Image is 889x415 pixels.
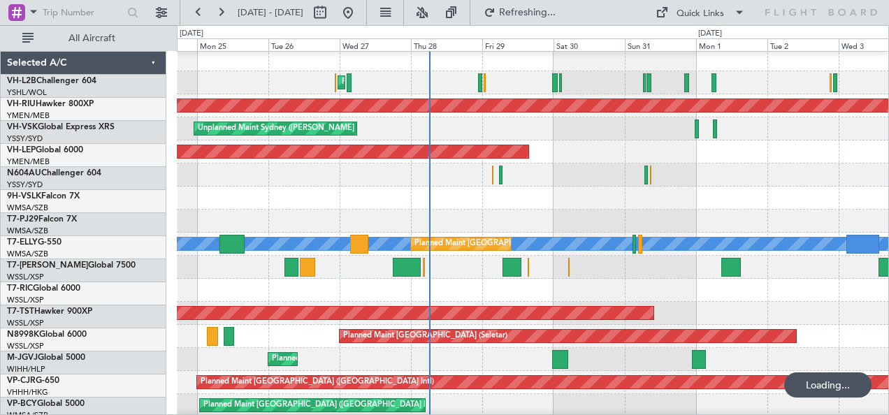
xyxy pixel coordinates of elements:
[7,284,33,293] span: T7-RIC
[625,38,696,51] div: Sun 31
[7,100,36,108] span: VH-RIU
[180,28,203,40] div: [DATE]
[7,400,85,408] a: VP-BCYGlobal 5000
[7,146,83,154] a: VH-LEPGlobal 6000
[238,6,303,19] span: [DATE] - [DATE]
[7,87,47,98] a: YSHL/WOL
[649,1,752,24] button: Quick Links
[7,169,41,177] span: N604AU
[784,372,872,398] div: Loading...
[7,400,37,408] span: VP-BCY
[201,372,434,393] div: Planned Maint [GEOGRAPHIC_DATA] ([GEOGRAPHIC_DATA] Intl)
[7,226,48,236] a: WMSA/SZB
[7,77,36,85] span: VH-L2B
[7,261,136,270] a: T7-[PERSON_NAME]Global 7500
[7,249,48,259] a: WMSA/SZB
[7,203,48,213] a: WMSA/SZB
[7,123,115,131] a: VH-VSKGlobal Express XRS
[7,156,50,167] a: YMEN/MEB
[7,318,44,328] a: WSSL/XSP
[7,307,92,316] a: T7-TSTHawker 900XP
[7,192,80,201] a: 9H-VSLKFalcon 7X
[7,261,88,270] span: T7-[PERSON_NAME]
[411,38,482,51] div: Thu 28
[7,330,87,339] a: N8998KGlobal 6000
[767,38,839,51] div: Tue 2
[498,8,557,17] span: Refreshing...
[7,284,80,293] a: T7-RICGlobal 6000
[7,354,38,362] span: M-JGVJ
[7,354,85,362] a: M-JGVJGlobal 5000
[482,38,554,51] div: Fri 29
[554,38,625,51] div: Sat 30
[7,123,38,131] span: VH-VSK
[7,272,44,282] a: WSSL/XSP
[7,133,43,144] a: YSSY/SYD
[698,28,722,40] div: [DATE]
[343,326,507,347] div: Planned Maint [GEOGRAPHIC_DATA] (Seletar)
[7,377,36,385] span: VP-CJR
[7,146,36,154] span: VH-LEP
[7,377,59,385] a: VP-CJRG-650
[198,118,370,139] div: Unplanned Maint Sydney ([PERSON_NAME] Intl)
[7,180,43,190] a: YSSY/SYD
[340,38,411,51] div: Wed 27
[7,192,41,201] span: 9H-VSLK
[342,72,504,93] div: Planned Maint Sydney ([PERSON_NAME] Intl)
[477,1,561,24] button: Refreshing...
[7,215,77,224] a: T7-PJ29Falcon 7X
[43,2,123,23] input: Trip Number
[7,215,38,224] span: T7-PJ29
[7,110,50,121] a: YMEN/MEB
[7,238,38,247] span: T7-ELLY
[414,233,740,254] div: Planned Maint [GEOGRAPHIC_DATA] (Sultan [PERSON_NAME] [PERSON_NAME] - Subang)
[7,387,48,398] a: VHHH/HKG
[15,27,152,50] button: All Aircraft
[36,34,147,43] span: All Aircraft
[7,330,39,339] span: N8998K
[7,295,44,305] a: WSSL/XSP
[7,169,101,177] a: N604AUChallenger 604
[7,341,44,351] a: WSSL/XSP
[197,38,268,51] div: Mon 25
[7,238,62,247] a: T7-ELLYG-550
[7,364,45,374] a: WIHH/HLP
[268,38,340,51] div: Tue 26
[272,349,446,370] div: Planned Maint [GEOGRAPHIC_DATA] (Halim Intl)
[7,307,34,316] span: T7-TST
[696,38,767,51] div: Mon 1
[7,77,96,85] a: VH-L2BChallenger 604
[7,100,94,108] a: VH-RIUHawker 800XP
[677,7,724,21] div: Quick Links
